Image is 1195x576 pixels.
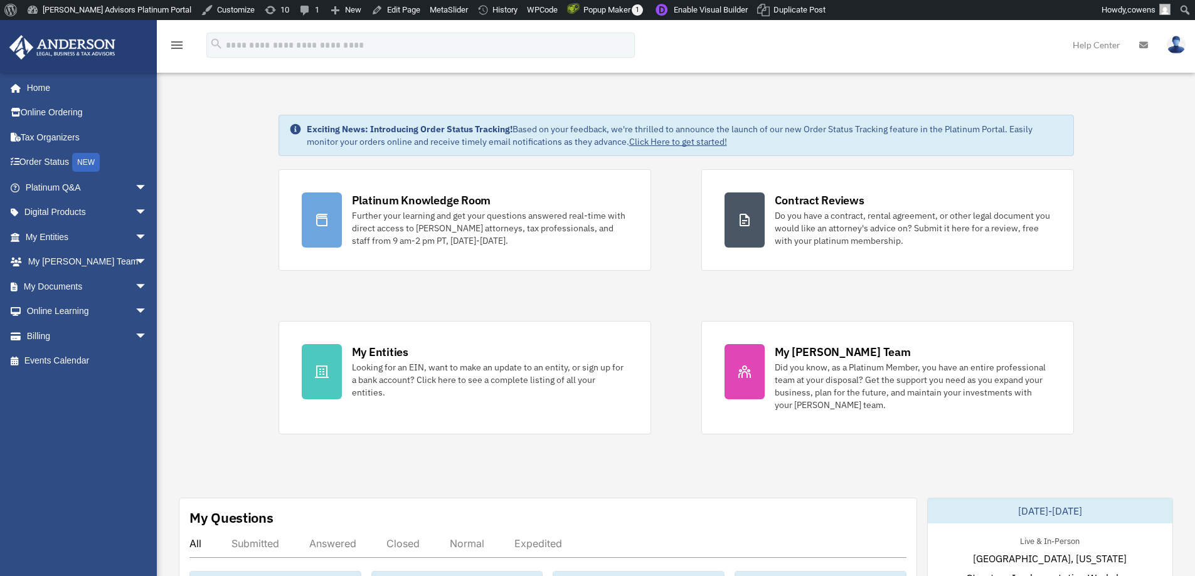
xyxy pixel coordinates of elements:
[386,537,420,550] div: Closed
[9,323,166,348] a: Billingarrow_drop_down
[279,321,651,434] a: My Entities Looking for an EIN, want to make an update to an entity, or sign up for a bank accoun...
[307,123,513,135] strong: Exciting News: Introducing Order Status Tracking!
[9,200,166,225] a: Digital Productsarrow_drop_down
[189,537,201,550] div: All
[775,344,911,360] div: My [PERSON_NAME] Team
[9,125,166,150] a: Tax Organizers
[352,209,628,247] div: Further your learning and get your questions answered real-time with direct access to [PERSON_NAM...
[135,323,160,349] span: arrow_drop_down
[9,175,166,200] a: Platinum Q&Aarrow_drop_down
[6,35,119,60] img: Anderson Advisors Platinum Portal
[135,224,160,250] span: arrow_drop_down
[928,498,1172,523] div: [DATE]-[DATE]
[135,175,160,201] span: arrow_drop_down
[231,537,279,550] div: Submitted
[9,274,166,299] a: My Documentsarrow_drop_down
[279,169,651,271] a: Platinum Knowledge Room Further your learning and get your questions answered real-time with dire...
[629,136,727,147] a: Click Here to get started!
[701,169,1074,271] a: Contract Reviews Do you have a contract, rental agreement, or other legal document you would like...
[9,75,160,100] a: Home
[169,42,184,53] a: menu
[514,537,562,550] div: Expedited
[135,249,160,275] span: arrow_drop_down
[1127,5,1155,14] span: cowens
[307,123,1063,148] div: Based on your feedback, we're thrilled to announce the launch of our new Order Status Tracking fe...
[135,274,160,300] span: arrow_drop_down
[189,508,274,527] div: My Questions
[9,224,166,249] a: My Entitiesarrow_drop_down
[1063,20,1130,70] a: Help Center
[9,150,166,175] a: Order StatusNEW
[775,361,1051,411] div: Did you know, as a Platinum Member, you have an entire professional team at your disposal? Get th...
[1167,36,1186,54] img: User Pic
[775,192,864,208] div: Contract Reviews
[169,38,184,53] i: menu
[135,200,160,226] span: arrow_drop_down
[9,249,166,275] a: My [PERSON_NAME] Teamarrow_drop_down
[701,321,1074,434] a: My [PERSON_NAME] Team Did you know, as a Platinum Member, you have an entire professional team at...
[1010,533,1090,547] div: Live & In-Person
[309,537,356,550] div: Answered
[352,361,628,399] div: Looking for an EIN, want to make an update to an entity, or sign up for a bank account? Click her...
[9,100,166,125] a: Online Ordering
[352,192,491,208] div: Platinum Knowledge Room
[9,299,166,324] a: Online Learningarrow_drop_down
[775,209,1051,247] div: Do you have a contract, rental agreement, or other legal document you would like an attorney's ad...
[632,4,643,16] span: 1
[72,153,100,172] div: NEW
[352,344,408,360] div: My Entities
[135,299,160,325] span: arrow_drop_down
[9,348,166,374] a: Events Calendar
[450,537,484,550] div: Normal
[210,37,223,51] i: search
[973,551,1127,566] span: [GEOGRAPHIC_DATA], [US_STATE]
